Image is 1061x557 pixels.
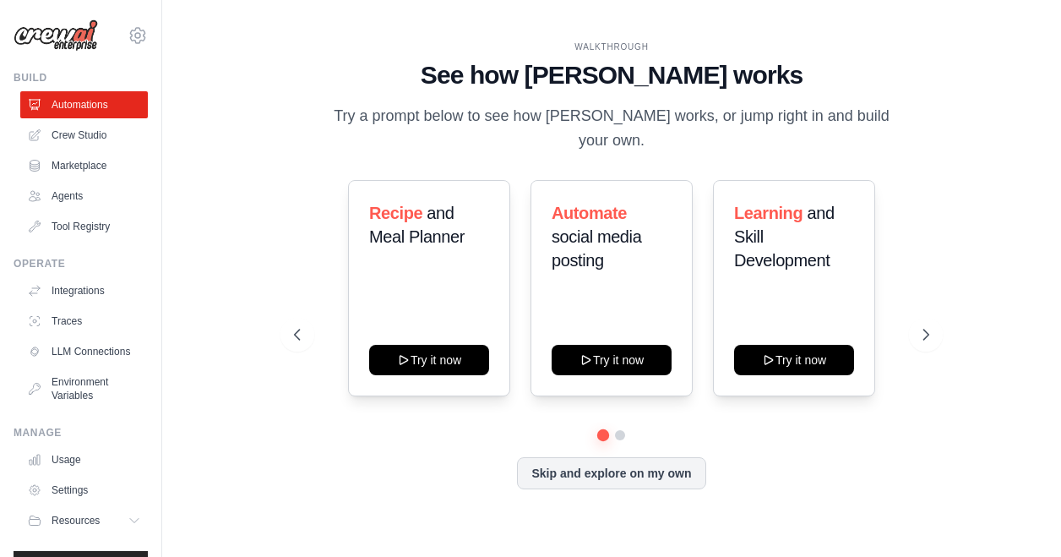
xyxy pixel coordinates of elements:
span: Automate [552,204,627,222]
img: Logo [14,19,98,52]
span: Resources [52,514,100,527]
a: Tool Registry [20,213,148,240]
a: Agents [20,183,148,210]
button: Try it now [734,345,854,375]
a: Crew Studio [20,122,148,149]
a: Automations [20,91,148,118]
a: LLM Connections [20,338,148,365]
button: Try it now [552,345,672,375]
button: Skip and explore on my own [517,457,705,489]
h1: See how [PERSON_NAME] works [294,60,929,90]
a: Traces [20,308,148,335]
div: Operate [14,257,148,270]
span: social media posting [552,227,641,270]
div: WALKTHROUGH [294,41,929,53]
a: Marketplace [20,152,148,179]
a: Integrations [20,277,148,304]
p: Try a prompt below to see how [PERSON_NAME] works, or jump right in and build your own. [328,104,895,154]
span: Learning [734,204,803,222]
button: Resources [20,507,148,534]
div: Build [14,71,148,85]
div: Manage [14,426,148,440]
span: and Skill Development [734,204,835,270]
button: Try it now [369,345,489,375]
span: Recipe [369,204,422,222]
a: Environment Variables [20,369,148,409]
a: Settings [20,477,148,504]
a: Usage [20,446,148,473]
